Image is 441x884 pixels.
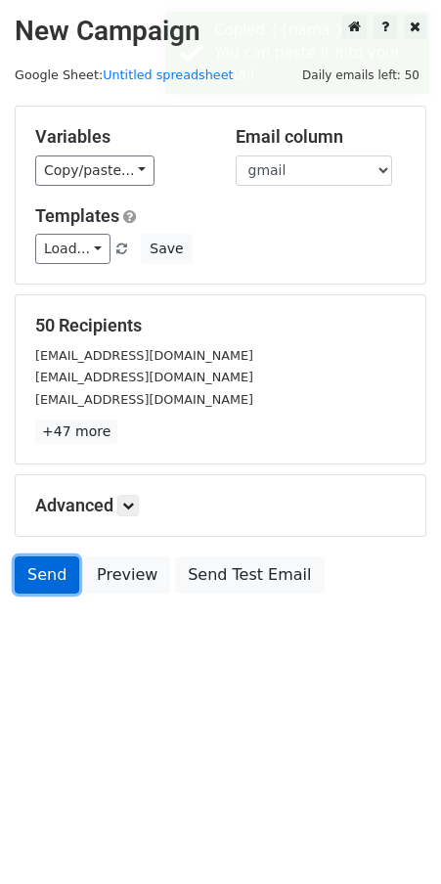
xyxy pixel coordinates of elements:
[15,15,426,48] h2: New Campaign
[35,234,110,264] a: Load...
[214,20,421,86] div: Copied {{nama }}. You can paste it into your email.
[15,67,234,82] small: Google Sheet:
[35,205,119,226] a: Templates
[35,315,406,336] h5: 50 Recipients
[103,67,233,82] a: Untitled spreadsheet
[141,234,192,264] button: Save
[175,556,324,594] a: Send Test Email
[15,556,79,594] a: Send
[35,420,117,444] a: +47 more
[35,495,406,516] h5: Advanced
[35,370,253,384] small: [EMAIL_ADDRESS][DOMAIN_NAME]
[35,392,253,407] small: [EMAIL_ADDRESS][DOMAIN_NAME]
[35,126,206,148] h5: Variables
[35,348,253,363] small: [EMAIL_ADDRESS][DOMAIN_NAME]
[35,155,154,186] a: Copy/paste...
[236,126,407,148] h5: Email column
[343,790,441,884] iframe: Chat Widget
[84,556,170,594] a: Preview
